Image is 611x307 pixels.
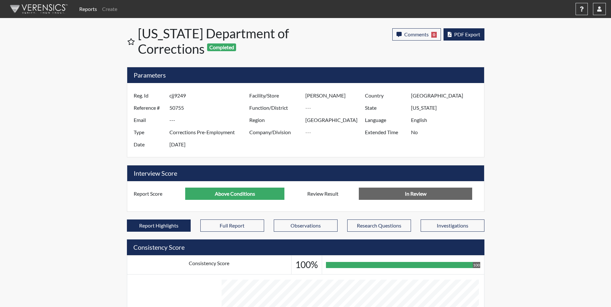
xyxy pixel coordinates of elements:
[347,219,411,232] button: Research Questions
[169,102,251,114] input: ---
[444,28,484,41] button: PDF Export
[360,102,411,114] label: State
[138,26,306,57] h1: [US_STATE] Department of Corrections
[244,126,306,138] label: Company/Division
[185,188,284,200] input: ---
[100,3,120,15] a: Create
[129,188,186,200] label: Report Score
[302,188,359,200] label: Review Result
[411,102,482,114] input: ---
[129,114,169,126] label: Email
[127,67,484,83] h5: Parameters
[244,114,306,126] label: Region
[473,262,480,268] div: 100
[127,239,484,255] h5: Consistency Score
[127,219,191,232] button: Report Highlights
[200,219,264,232] button: Full Report
[404,31,429,37] span: Comments
[360,114,411,126] label: Language
[305,89,367,102] input: ---
[129,102,169,114] label: Reference #
[411,126,482,138] input: ---
[411,114,482,126] input: ---
[77,3,100,15] a: Reports
[127,256,291,274] td: Consistency Score
[421,219,484,232] button: Investigations
[360,126,411,138] label: Extended Time
[169,138,251,151] input: ---
[169,89,251,102] input: ---
[274,219,338,232] button: Observations
[359,188,472,200] input: No Decision
[305,114,367,126] input: ---
[169,114,251,126] input: ---
[127,165,484,181] h5: Interview Score
[295,259,318,270] h3: 100%
[129,138,169,151] label: Date
[129,126,169,138] label: Type
[360,89,411,102] label: Country
[129,89,169,102] label: Reg. Id
[431,32,437,38] span: 0
[244,102,306,114] label: Function/District
[207,43,236,51] span: Completed
[305,102,367,114] input: ---
[305,126,367,138] input: ---
[411,89,482,102] input: ---
[392,28,441,41] button: Comments0
[454,31,480,37] span: PDF Export
[169,126,251,138] input: ---
[244,89,306,102] label: Facility/Store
